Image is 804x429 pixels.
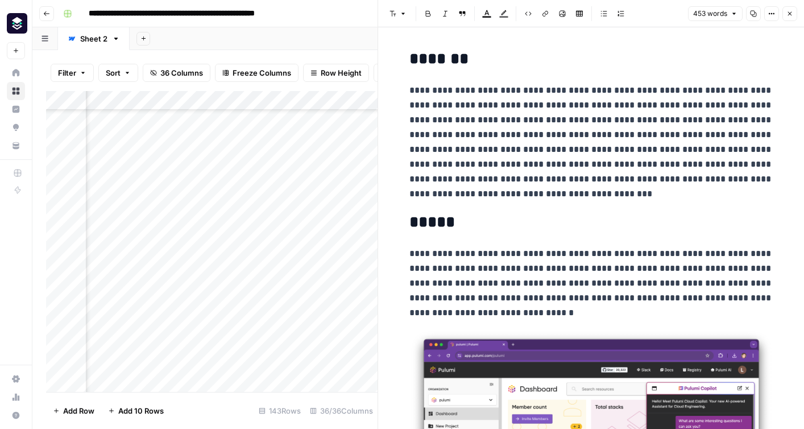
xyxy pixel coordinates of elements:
[233,67,291,79] span: Freeze Columns
[7,82,25,100] a: Browse
[63,405,94,416] span: Add Row
[7,13,27,34] img: Platformengineering.org Logo
[693,9,727,19] span: 453 words
[118,405,164,416] span: Add 10 Rows
[7,388,25,406] a: Usage
[215,64,299,82] button: Freeze Columns
[321,67,362,79] span: Row Height
[98,64,138,82] button: Sort
[303,64,369,82] button: Row Height
[106,67,121,79] span: Sort
[688,6,743,21] button: 453 words
[254,402,305,420] div: 143 Rows
[143,64,210,82] button: 36 Columns
[46,402,101,420] button: Add Row
[80,33,107,44] div: Sheet 2
[7,370,25,388] a: Settings
[51,64,94,82] button: Filter
[58,27,130,50] a: Sheet 2
[7,118,25,137] a: Opportunities
[7,100,25,118] a: Insights
[305,402,378,420] div: 36/36 Columns
[7,137,25,155] a: Your Data
[101,402,171,420] button: Add 10 Rows
[58,67,76,79] span: Filter
[7,406,25,424] button: Help + Support
[7,64,25,82] a: Home
[160,67,203,79] span: 36 Columns
[7,9,25,38] button: Workspace: Platformengineering.org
